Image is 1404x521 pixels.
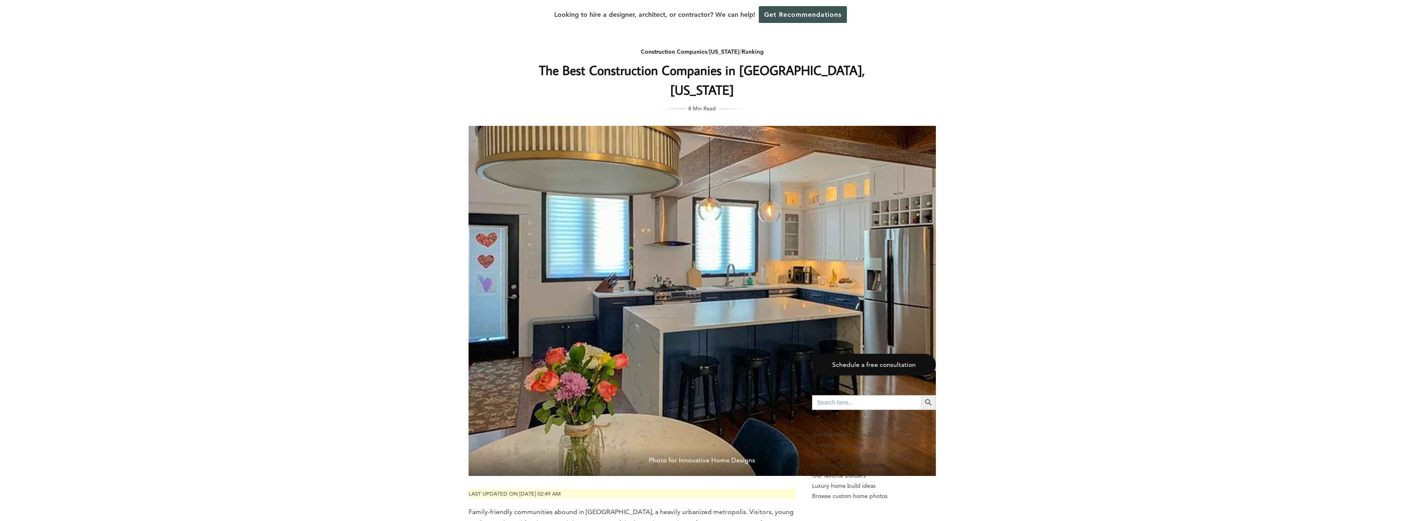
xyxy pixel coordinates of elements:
[539,47,866,57] div: / /
[812,491,936,501] a: Browse custom home photos
[469,448,936,476] span: Photo for Innovative Home Designs
[641,48,707,55] a: Construction Companies
[688,104,716,113] span: 8 Min Read
[812,481,936,491] a: Luxury home build ideas
[1247,462,1394,511] iframe: Drift Widget Chat Controller
[469,489,796,498] p: Last updated on [DATE] 02:49 am
[539,60,866,100] h1: The Best Construction Companies in [GEOGRAPHIC_DATA], [US_STATE]
[759,6,847,23] a: Get Recommendations
[742,48,764,55] a: Ranking
[709,48,740,55] a: [US_STATE]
